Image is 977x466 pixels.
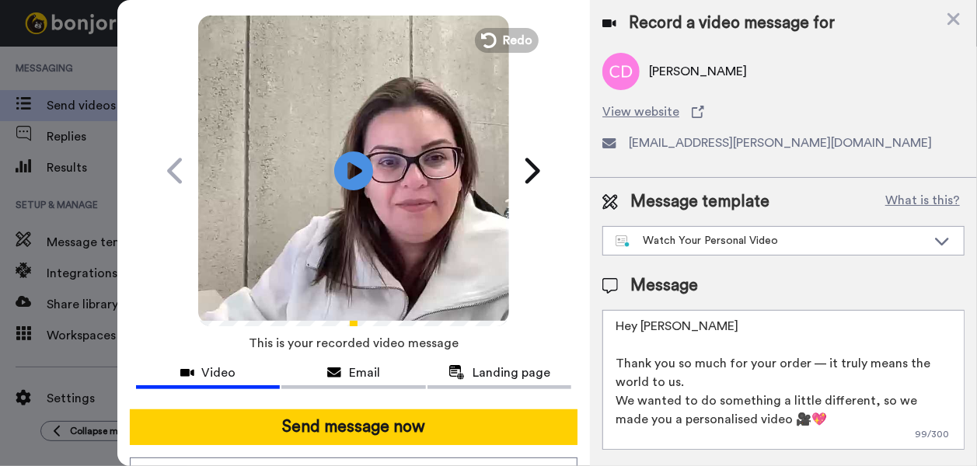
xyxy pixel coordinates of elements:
button: Send message now [130,409,577,445]
span: Video [202,363,236,382]
textarea: Hey [PERSON_NAME] Thank you so much for your order — it truly means the world to us. We wanted to... [602,310,965,450]
span: Message [630,274,698,297]
span: View website [602,103,679,121]
button: What is this? [881,190,965,214]
img: nextgen-template.svg [616,235,630,248]
span: Email [349,363,380,382]
span: [EMAIL_ADDRESS][PERSON_NAME][DOMAIN_NAME] [629,134,932,152]
span: This is your recorded video message [249,326,459,360]
a: View website [602,103,965,121]
div: Watch Your Personal Video [616,233,926,249]
span: Message template [630,190,769,214]
span: Landing page [473,363,550,382]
